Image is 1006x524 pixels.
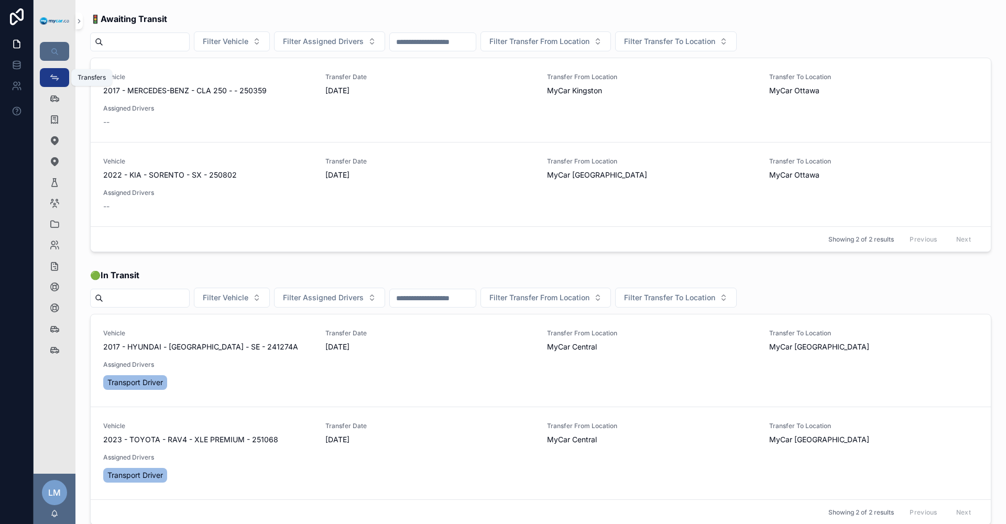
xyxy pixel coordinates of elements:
button: Select Button [615,31,737,51]
span: Transfer From Location [547,73,757,81]
span: Transfer From Location [547,157,757,166]
span: Vehicle [103,422,313,430]
span: Vehicle [103,329,313,337]
div: scrollable content [34,61,75,373]
span: Vehicle [103,73,313,81]
span: 2017 - MERCEDES-BENZ - CLA 250 - - 250359 [103,85,267,96]
span: LM [48,486,61,499]
span: Showing 2 of 2 results [828,508,894,517]
button: Select Button [194,288,270,308]
a: Vehicle2017 - HYUNDAI - [GEOGRAPHIC_DATA] - SE - 241274ATransfer Date[DATE]Transfer From Location... [91,314,991,407]
span: Filter Transfer From Location [489,292,589,303]
span: Transfer To Location [769,422,979,430]
span: Filter Transfer From Location [489,36,589,47]
span: [DATE] [325,170,535,180]
span: 🟢 [90,269,139,281]
span: Assigned Drivers [103,361,313,369]
span: -- [103,117,110,127]
a: Vehicle2022 - KIA - SORENTO - SX - 250802Transfer Date[DATE]Transfer From LocationMyCar [GEOGRAPH... [91,142,991,226]
span: 🚦 [90,13,167,25]
span: 2023 - TOYOTA - RAV4 - XLE PREMIUM - 251068 [103,434,278,445]
span: Transfer To Location [769,73,979,81]
button: Select Button [615,288,737,308]
strong: In Transit [101,270,139,280]
span: Filter Vehicle [203,36,248,47]
span: Transfer Date [325,157,535,166]
button: Select Button [480,288,611,308]
span: Showing 2 of 2 results [828,235,894,244]
strong: Awaiting Transit [101,14,167,24]
a: Vehicle2023 - TOYOTA - RAV4 - XLE PREMIUM - 251068Transfer Date[DATE]Transfer From LocationMyCar ... [91,407,991,499]
span: Filter Assigned Drivers [283,292,364,303]
span: 2022 - KIA - SORENTO - SX - 250802 [103,170,237,180]
button: Select Button [274,288,385,308]
span: MyCar Ottawa [769,85,819,96]
span: -- [103,201,110,212]
span: Filter Assigned Drivers [283,36,364,47]
button: Select Button [480,31,611,51]
span: Vehicle [103,157,313,166]
span: MyCar Ottawa [769,170,819,180]
span: Transfer From Location [547,329,757,337]
span: Filter Vehicle [203,292,248,303]
span: MyCar [GEOGRAPHIC_DATA] [547,170,647,180]
span: MyCar Central [547,342,597,352]
span: MyCar [GEOGRAPHIC_DATA] [769,434,869,445]
div: Transfers [78,73,106,82]
button: Select Button [274,31,385,51]
span: Transfer To Location [769,329,979,337]
span: MyCar Central [547,434,597,445]
span: 2017 - HYUNDAI - [GEOGRAPHIC_DATA] - SE - 241274A [103,342,298,352]
span: [DATE] [325,85,535,96]
span: MyCar Kingston [547,85,602,96]
span: Assigned Drivers [103,453,313,462]
span: Transfer Date [325,329,535,337]
a: Vehicle2017 - MERCEDES-BENZ - CLA 250 - - 250359Transfer Date[DATE]Transfer From LocationMyCar Ki... [91,58,991,142]
img: App logo [40,17,69,25]
span: Filter Transfer To Location [624,292,715,303]
span: Transport Driver [107,470,163,481]
span: Transfer Date [325,73,535,81]
button: Select Button [194,31,270,51]
span: Transfer Date [325,422,535,430]
span: Filter Transfer To Location [624,36,715,47]
span: [DATE] [325,434,535,445]
span: Transfer From Location [547,422,757,430]
span: Transport Driver [107,377,163,388]
span: Assigned Drivers [103,104,313,113]
span: Transfer To Location [769,157,979,166]
span: Assigned Drivers [103,189,313,197]
span: [DATE] [325,342,535,352]
span: MyCar [GEOGRAPHIC_DATA] [769,342,869,352]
